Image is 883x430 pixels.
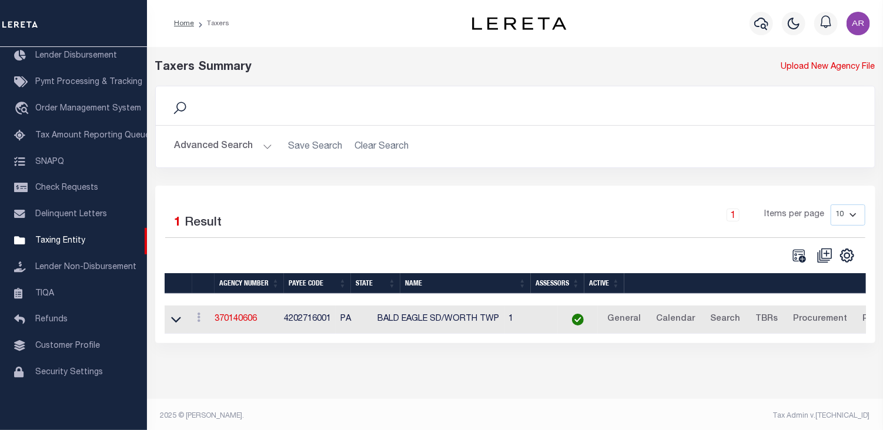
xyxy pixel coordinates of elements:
span: Security Settings [35,368,103,377]
img: logo-dark.svg [472,17,566,30]
span: Refunds [35,315,68,324]
a: TBRs [751,310,784,329]
td: PA [336,305,373,334]
th: Active: activate to sort column ascending [584,273,624,294]
td: 4202716001 [279,305,336,334]
div: 2025 © [PERSON_NAME]. [152,411,516,421]
span: 1 [175,217,182,229]
th: Name: activate to sort column ascending [400,273,531,294]
th: Payee Code: activate to sort column ascending [284,273,351,294]
span: Tax Amount Reporting Queue [35,132,150,140]
div: Tax Admin v.[TECHNICAL_ID] [524,411,870,421]
th: Agency Number: activate to sort column ascending [215,273,284,294]
a: Upload New Agency File [781,61,875,74]
a: 370140606 [215,315,257,323]
a: Procurement [788,310,853,329]
img: svg+xml;base64,PHN2ZyB4bWxucz0iaHR0cDovL3d3dy53My5vcmcvMjAwMC9zdmciIHBvaW50ZXItZXZlbnRzPSJub25lIi... [847,12,870,35]
td: 1 [504,305,558,334]
a: Home [174,20,194,27]
div: Taxers Summary [155,59,691,76]
label: Result [185,214,222,233]
a: 1 [727,209,740,221]
span: Check Requests [35,184,98,192]
th: State: activate to sort column ascending [351,273,400,294]
span: Lender Disbursement [35,52,117,60]
i: travel_explore [14,102,33,117]
th: Assessors: activate to sort column ascending [531,273,584,294]
span: SNAPQ [35,157,64,166]
a: Search [705,310,746,329]
li: Taxers [194,18,229,29]
span: Lender Non-Disbursement [35,263,136,271]
span: Delinquent Letters [35,210,107,219]
span: TIQA [35,289,54,297]
span: Order Management System [35,105,141,113]
a: General [603,310,647,329]
span: Customer Profile [35,342,100,350]
td: BALD EAGLE SD/WORTH TWP [373,305,504,334]
span: Taxing Entity [35,237,85,245]
span: Pymt Processing & Tracking [35,78,142,86]
button: Advanced Search [175,135,272,158]
a: Calendar [651,310,701,329]
img: check-icon-green.svg [572,314,584,325]
span: Items per page [765,209,825,221]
